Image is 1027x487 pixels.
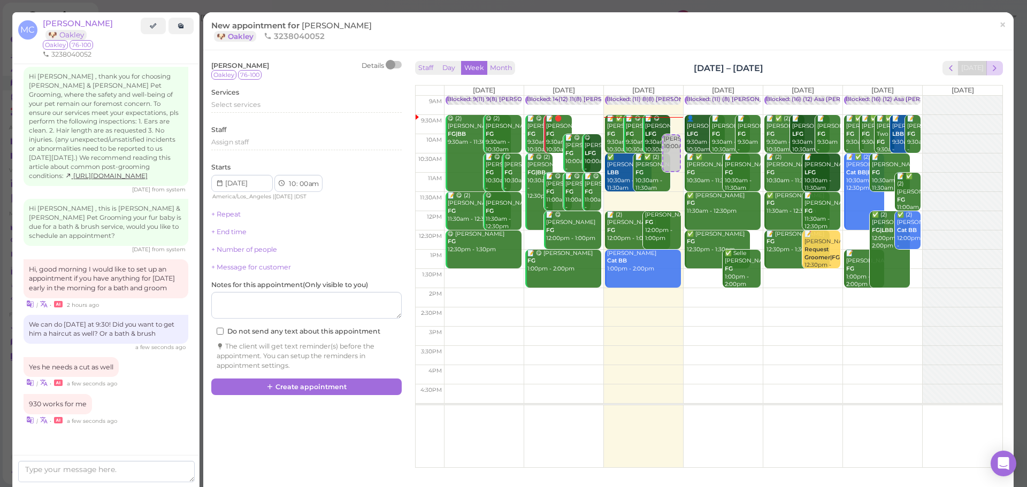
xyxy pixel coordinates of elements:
[67,380,117,387] span: 09/24/2025 09:31am
[546,130,554,137] b: FG
[663,135,680,151] div: [PERSON_NAME] 10:00am
[43,40,68,50] span: Oakley
[607,257,627,264] b: Cat BB
[766,192,830,215] div: ✅ [PERSON_NAME] 11:30am - 12:30pm
[418,156,442,163] span: 10:30am
[846,130,854,137] b: FG
[211,101,260,109] span: Select services
[565,134,591,181] div: 📝 😋 [PERSON_NAME] 10:00am - 11:00am
[686,192,761,215] div: ✅ [PERSON_NAME] 11:30am - 12:30pm
[645,219,653,226] b: FG
[527,153,553,200] div: 📝 😋 (2) [PERSON_NAME] 10:30am - 12:30pm
[70,40,93,50] span: 76-100
[420,386,442,393] span: 4:30pm
[607,227,615,234] b: FG
[991,451,1016,476] div: Open Intercom Messenger
[846,169,876,176] b: Cat BB|BB
[211,245,277,253] a: + Number of people
[487,61,515,75] button: Month
[625,115,651,154] div: 📝 😋 [PERSON_NAME] 9:30am - 10:30am
[421,348,442,355] span: 3:30pm
[212,193,271,200] span: America/Los_Angeles
[546,211,601,243] div: 📝 😋 [PERSON_NAME] 12:00pm - 1:00pm
[428,367,442,374] span: 4pm
[546,115,571,154] div: 📝 🛑 [PERSON_NAME] 9:30am - 10:30am
[24,199,188,246] div: Hi [PERSON_NAME] , this is [PERSON_NAME] & [PERSON_NAME] Pet Grooming your fur baby is due for a ...
[817,130,825,137] b: FG
[846,115,864,162] div: 📝 ✅ [PERSON_NAME] 9:30am - 10:30am
[152,186,186,193] span: from system
[607,153,652,192] div: ✅ [PERSON_NAME] 10:30am - 11:30am
[486,130,494,137] b: FG
[211,210,241,218] a: + Repeat
[645,130,656,137] b: LFG
[211,88,239,97] label: Services
[274,193,293,200] span: [DATE]
[429,329,442,336] span: 3pm
[792,115,830,154] div: 📝 [PERSON_NAME] 9:30am - 10:30am
[211,192,331,202] div: | |
[527,115,553,154] div: 📝 😋 (2) [PERSON_NAME] 9:30am - 10:30am
[952,86,974,94] span: [DATE]
[546,227,554,234] b: FG
[421,117,442,124] span: 9:30am
[958,61,987,75] button: [DATE]
[725,169,733,176] b: FG
[132,246,152,253] span: 08/31/2025 12:58pm
[767,169,775,176] b: FG
[645,115,670,154] div: 📝 😋 [PERSON_NAME] 9:30am - 10:30am
[585,188,593,195] b: FG
[461,61,487,75] button: Week
[67,418,117,424] span: 09/24/2025 09:31am
[415,61,436,75] button: Staff
[65,172,148,180] a: [URL][DOMAIN_NAME]
[804,230,840,277] div: 📝 [PERSON_NAME] 12:30pm - 1:30pm
[804,207,813,214] b: FG
[264,31,325,41] span: 3238040052
[565,173,591,220] div: 📝 😋 [PERSON_NAME] 11:00am - 12:00pm
[211,138,249,146] span: Assign staff
[546,173,571,220] div: 📝 😋 (2) [PERSON_NAME] 11:00am - 12:00pm
[24,357,119,377] div: Yes he needs a cut as well
[804,169,816,176] b: LFG
[527,250,601,273] div: 📝 😋 [PERSON_NAME] 1:00pm - 2:00pm
[428,175,442,182] span: 11am
[584,173,602,220] div: 📝 😋 [PERSON_NAME] 11:00am - 12:00pm
[527,130,535,137] b: FG
[645,211,681,243] div: [PERSON_NAME] 12:00pm - 1:00pm
[872,227,893,234] b: FG|LBB
[427,213,442,220] span: 12pm
[766,153,830,185] div: 📝 (2) [PERSON_NAME] 10:30am - 11:30am
[211,70,236,80] span: Oakley
[504,169,512,176] b: FG
[724,250,761,289] div: ✅ Selle [PERSON_NAME] 1:00pm - 2:00pm
[24,298,188,310] div: •
[846,250,884,289] div: 📝 [PERSON_NAME] 1:00pm - 2:00pm
[565,188,573,195] b: FG
[447,96,593,104] div: Blocked: 9(11) 9(8) [PERSON_NAME] • Appointment
[24,414,188,426] div: •
[871,86,894,94] span: [DATE]
[607,250,681,273] div: [PERSON_NAME] 1:00pm - 2:00pm
[892,130,904,137] b: LBB
[711,115,750,154] div: 📝 [PERSON_NAME] 9:30am - 10:30am
[302,20,372,30] span: [PERSON_NAME]
[626,130,634,137] b: FG
[585,150,596,157] b: LFG
[238,70,262,80] span: 76-100
[448,130,466,137] b: FG|BB
[584,134,602,181] div: 😋 [PERSON_NAME] 10:00am - 11:00am
[447,230,522,254] div: 😋 [PERSON_NAME] 12:30pm - 1:30pm
[846,265,854,272] b: FG
[686,96,825,104] div: Blocked: (11) (8) [PERSON_NAME] • Appointment
[211,61,269,69] span: [PERSON_NAME]
[18,20,37,40] span: MC
[211,378,402,396] button: Create appointment
[792,130,803,137] b: LFG
[872,169,880,176] b: FG
[767,199,775,206] b: FG
[546,188,554,195] b: FG
[892,115,910,162] div: 📝 [PERSON_NAME] 9:30am - 10:30am
[896,173,920,228] div: 📝 ✅ (2) [PERSON_NAME] 11:00am - 12:00pm
[687,130,698,137] b: LFG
